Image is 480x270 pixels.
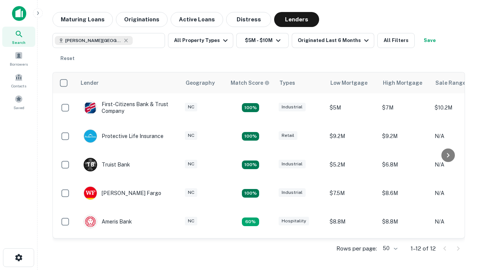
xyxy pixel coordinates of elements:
[242,189,259,198] div: Matching Properties: 2, hasApolloMatch: undefined
[274,12,319,27] button: Lenders
[378,122,431,150] td: $9.2M
[2,92,35,112] a: Saved
[279,188,306,197] div: Industrial
[12,6,26,21] img: capitalize-icon.png
[336,244,377,253] p: Rows per page:
[181,72,226,93] th: Geography
[11,83,26,89] span: Contacts
[84,215,97,228] img: picture
[185,103,197,111] div: NC
[326,150,378,179] td: $5.2M
[279,160,306,168] div: Industrial
[326,93,378,122] td: $5M
[380,243,399,254] div: 50
[2,27,35,47] a: Search
[84,215,132,228] div: Ameris Bank
[2,48,35,69] a: Borrowers
[442,210,480,246] iframe: Chat Widget
[10,61,28,67] span: Borrowers
[65,37,121,44] span: [PERSON_NAME][GEOGRAPHIC_DATA], [GEOGRAPHIC_DATA]
[377,33,415,48] button: All Filters
[378,150,431,179] td: $6.8M
[279,131,297,140] div: Retail
[226,72,275,93] th: Capitalize uses an advanced AI algorithm to match your search with the best lender. The match sco...
[185,131,197,140] div: NC
[185,160,197,168] div: NC
[411,244,436,253] p: 1–12 of 12
[378,179,431,207] td: $8.6M
[326,179,378,207] td: $7.5M
[2,70,35,90] a: Contacts
[378,72,431,93] th: High Mortgage
[242,217,259,226] div: Matching Properties: 1, hasApolloMatch: undefined
[231,79,270,87] div: Capitalize uses an advanced AI algorithm to match your search with the best lender. The match sco...
[279,78,295,87] div: Types
[84,129,163,143] div: Protective Life Insurance
[298,36,371,45] div: Originated Last 6 Months
[116,12,168,27] button: Originations
[326,72,378,93] th: Low Mortgage
[418,33,442,48] button: Save your search to get updates of matches that match your search criteria.
[242,160,259,169] div: Matching Properties: 3, hasApolloMatch: undefined
[242,132,259,141] div: Matching Properties: 2, hasApolloMatch: undefined
[275,72,326,93] th: Types
[84,186,161,200] div: [PERSON_NAME] Fargo
[84,101,174,114] div: First-citizens Bank & Trust Company
[84,130,97,142] img: picture
[326,122,378,150] td: $9.2M
[279,217,309,225] div: Hospitality
[13,105,24,111] span: Saved
[378,236,431,264] td: $9.2M
[87,161,94,169] p: T B
[326,207,378,236] td: $8.8M
[236,33,289,48] button: $5M - $10M
[292,33,374,48] button: Originated Last 6 Months
[242,103,259,112] div: Matching Properties: 2, hasApolloMatch: undefined
[231,79,268,87] h6: Match Score
[326,236,378,264] td: $9.2M
[168,33,233,48] button: All Property Types
[84,101,97,114] img: picture
[185,188,197,197] div: NC
[279,103,306,111] div: Industrial
[186,78,215,87] div: Geography
[52,12,113,27] button: Maturing Loans
[185,217,197,225] div: NC
[226,12,271,27] button: Distress
[435,78,466,87] div: Sale Range
[76,72,181,93] th: Lender
[378,207,431,236] td: $8.8M
[81,78,99,87] div: Lender
[171,12,223,27] button: Active Loans
[84,158,130,171] div: Truist Bank
[330,78,367,87] div: Low Mortgage
[55,51,79,66] button: Reset
[12,39,25,45] span: Search
[383,78,422,87] div: High Mortgage
[84,187,97,199] img: picture
[378,93,431,122] td: $7M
